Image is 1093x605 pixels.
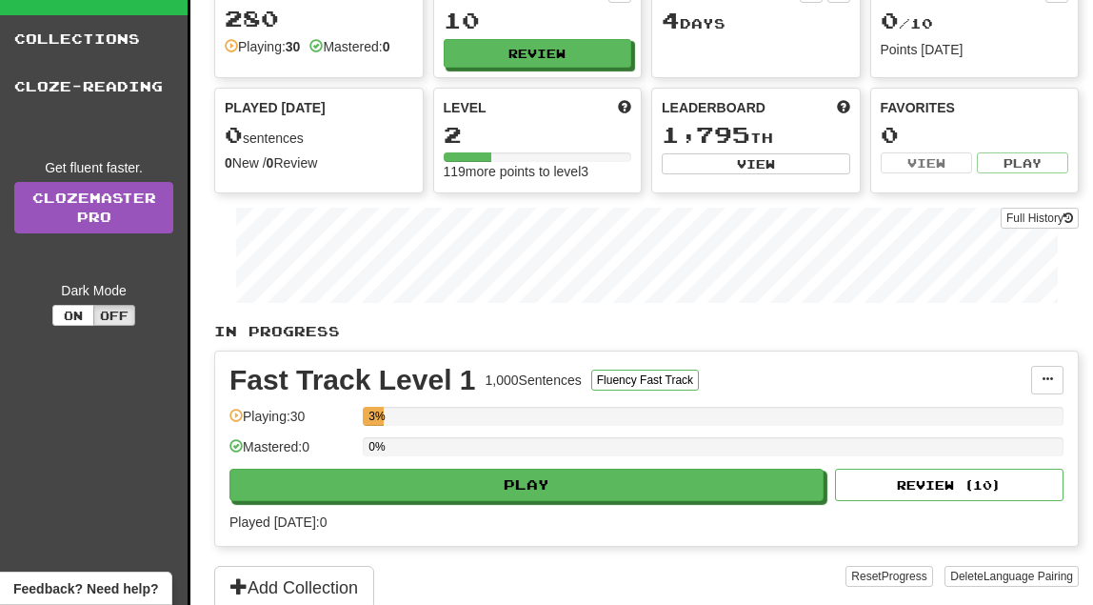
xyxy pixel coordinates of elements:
[835,469,1063,501] button: Review (10)
[13,579,158,598] span: Open feedback widget
[618,98,631,117] span: Score more points to level up
[444,162,632,181] div: 119 more points to level 3
[309,37,389,56] div: Mastered:
[14,182,173,233] a: ClozemasterPro
[225,153,413,172] div: New / Review
[662,123,850,148] div: th
[881,15,933,31] span: / 10
[229,469,824,501] button: Play
[845,566,932,587] button: ResetProgress
[444,9,632,32] div: 10
[444,123,632,147] div: 2
[591,370,699,391] button: Fluency Fast Track
[225,98,326,117] span: Played [DATE]
[662,7,680,33] span: 4
[225,123,413,148] div: sentences
[662,98,765,117] span: Leaderboard
[662,153,850,174] button: View
[225,37,300,56] div: Playing:
[881,7,899,33] span: 0
[52,305,94,326] button: On
[882,570,927,583] span: Progress
[881,98,1069,117] div: Favorites
[225,155,232,171] strong: 0
[14,158,173,177] div: Get fluent faster.
[229,514,327,530] span: Played [DATE]: 0
[267,155,274,171] strong: 0
[229,437,353,469] div: Mastered: 0
[93,305,135,326] button: Off
[368,407,384,426] div: 3%
[984,570,1073,583] span: Language Pairing
[444,98,487,117] span: Level
[944,566,1079,587] button: DeleteLanguage Pairing
[229,366,476,394] div: Fast Track Level 1
[977,152,1068,173] button: Play
[486,371,582,390] div: 1,000 Sentences
[444,39,632,68] button: Review
[837,98,850,117] span: This week in points, UTC
[662,9,850,33] div: Day s
[383,39,390,54] strong: 0
[1001,208,1079,229] button: Full History
[881,152,972,173] button: View
[881,123,1069,147] div: 0
[286,39,301,54] strong: 30
[14,281,173,300] div: Dark Mode
[225,7,413,30] div: 280
[229,407,353,438] div: Playing: 30
[225,121,243,148] span: 0
[881,40,1069,59] div: Points [DATE]
[662,121,750,148] span: 1,795
[214,322,1079,341] p: In Progress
